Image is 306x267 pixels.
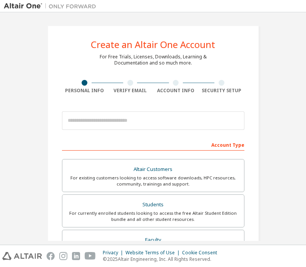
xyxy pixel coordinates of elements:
[91,40,215,49] div: Create an Altair One Account
[67,175,239,187] div: For existing customers looking to access software downloads, HPC resources, community, trainings ...
[62,138,244,151] div: Account Type
[59,252,67,260] img: instagram.svg
[67,210,239,222] div: For currently enrolled students looking to access the free Altair Student Edition bundle and all ...
[103,256,222,262] p: © 2025 Altair Engineering, Inc. All Rights Reserved.
[72,252,80,260] img: linkedin.svg
[85,252,96,260] img: youtube.svg
[67,235,239,245] div: Faculty
[47,252,55,260] img: facebook.svg
[62,88,108,94] div: Personal Info
[2,252,42,260] img: altair_logo.svg
[100,54,207,66] div: For Free Trials, Licenses, Downloads, Learning & Documentation and so much more.
[4,2,100,10] img: Altair One
[67,199,239,210] div: Students
[153,88,199,94] div: Account Info
[107,88,153,94] div: Verify Email
[67,164,239,175] div: Altair Customers
[182,250,222,256] div: Cookie Consent
[103,250,125,256] div: Privacy
[199,88,244,94] div: Security Setup
[125,250,182,256] div: Website Terms of Use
